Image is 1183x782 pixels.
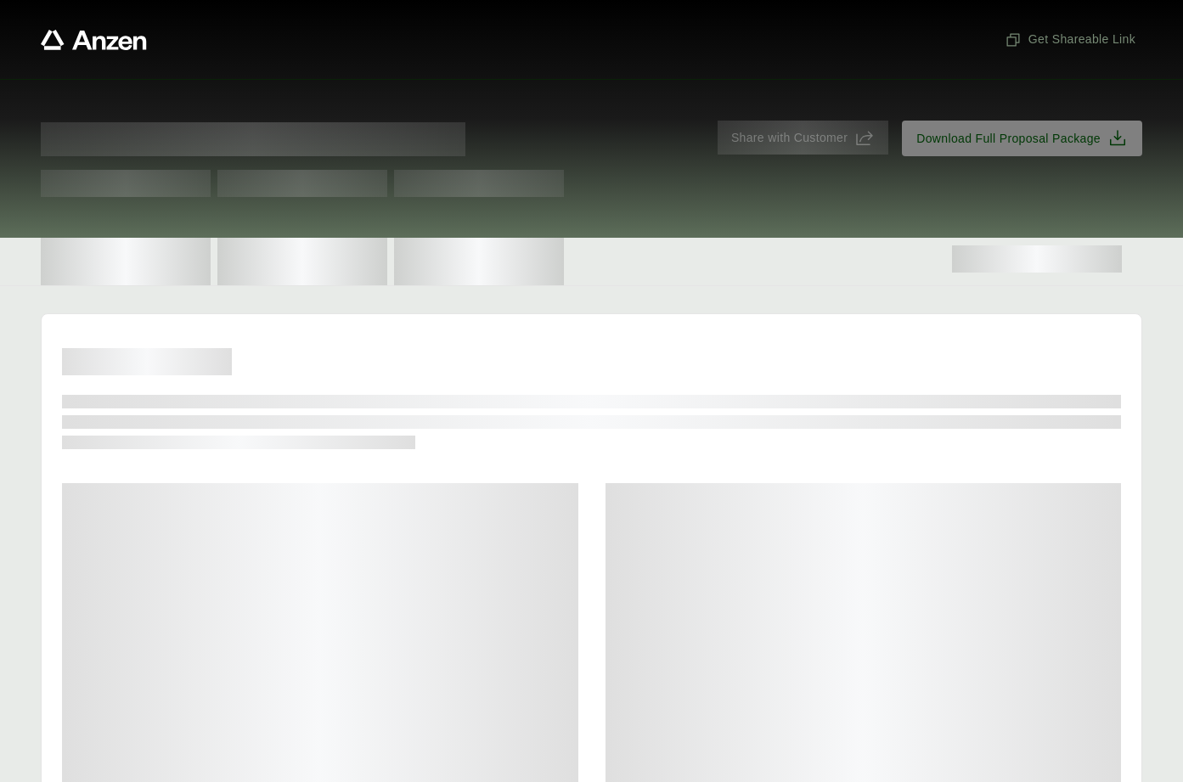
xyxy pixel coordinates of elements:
button: Get Shareable Link [998,24,1142,55]
span: Test [394,170,564,197]
span: Proposal for [41,122,465,156]
span: Test [217,170,387,197]
span: Get Shareable Link [1005,31,1135,48]
a: Anzen website [41,30,147,50]
span: Share with Customer [731,129,848,147]
span: Test [41,170,211,197]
